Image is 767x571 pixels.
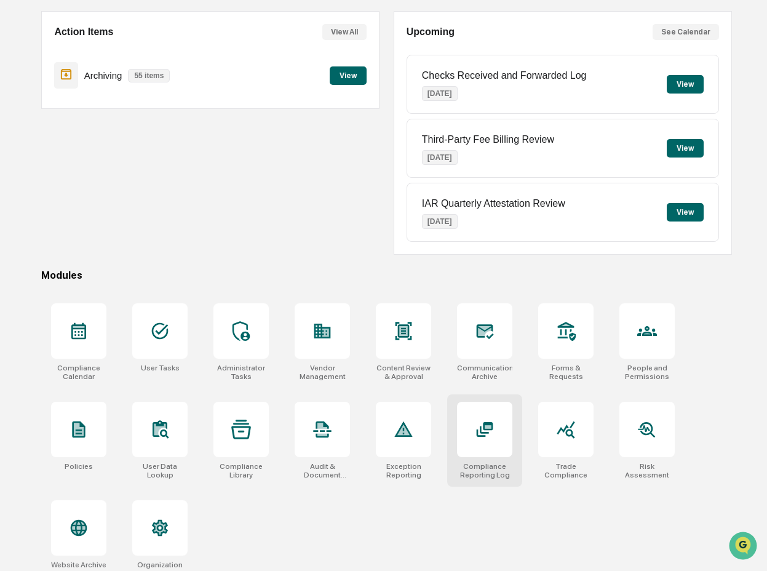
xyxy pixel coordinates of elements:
div: Administrator Tasks [213,364,269,381]
p: [DATE] [422,150,458,165]
div: We're available if you need us! [42,106,156,116]
button: View [667,139,704,158]
div: Communications Archive [457,364,512,381]
div: Risk Assessment [619,462,675,479]
div: Compliance Calendar [51,364,106,381]
span: Pylon [122,209,149,218]
h2: Action Items [54,26,113,38]
span: Preclearance [25,155,79,167]
div: Vendor Management [295,364,350,381]
div: User Tasks [141,364,180,372]
a: 🖐️Preclearance [7,150,84,172]
div: Compliance Reporting Log [457,462,512,479]
div: 🖐️ [12,156,22,166]
div: 🔎 [12,180,22,190]
p: IAR Quarterly Attestation Review [422,198,565,209]
div: Trade Compliance [538,462,594,479]
p: Third-Party Fee Billing Review [422,134,554,145]
h2: Upcoming [407,26,455,38]
div: Modules [41,270,731,281]
button: View [330,66,367,85]
span: Attestations [101,155,153,167]
div: User Data Lookup [132,462,188,479]
div: Start new chat [42,94,202,106]
button: Start new chat [209,98,224,113]
div: Audit & Document Logs [295,462,350,479]
a: View [330,69,367,81]
button: View All [322,24,367,40]
button: View [667,203,704,222]
button: See Calendar [653,24,719,40]
div: 🗄️ [89,156,99,166]
div: Exception Reporting [376,462,431,479]
a: 🔎Data Lookup [7,174,82,196]
div: Compliance Library [213,462,269,479]
div: Policies [65,462,93,471]
button: View [667,75,704,94]
p: Checks Received and Forwarded Log [422,70,587,81]
p: Archiving [84,70,122,81]
a: 🗄️Attestations [84,150,157,172]
span: Data Lookup [25,178,77,191]
div: Content Review & Approval [376,364,431,381]
div: People and Permissions [619,364,675,381]
div: Forms & Requests [538,364,594,381]
p: [DATE] [422,86,458,101]
p: [DATE] [422,214,458,229]
p: How can we help? [12,26,224,46]
p: 55 items [128,69,170,82]
a: Powered byPylon [87,208,149,218]
img: 1746055101610-c473b297-6a78-478c-a979-82029cc54cd1 [12,94,34,116]
iframe: Open customer support [728,530,761,564]
div: Website Archive [51,561,106,569]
